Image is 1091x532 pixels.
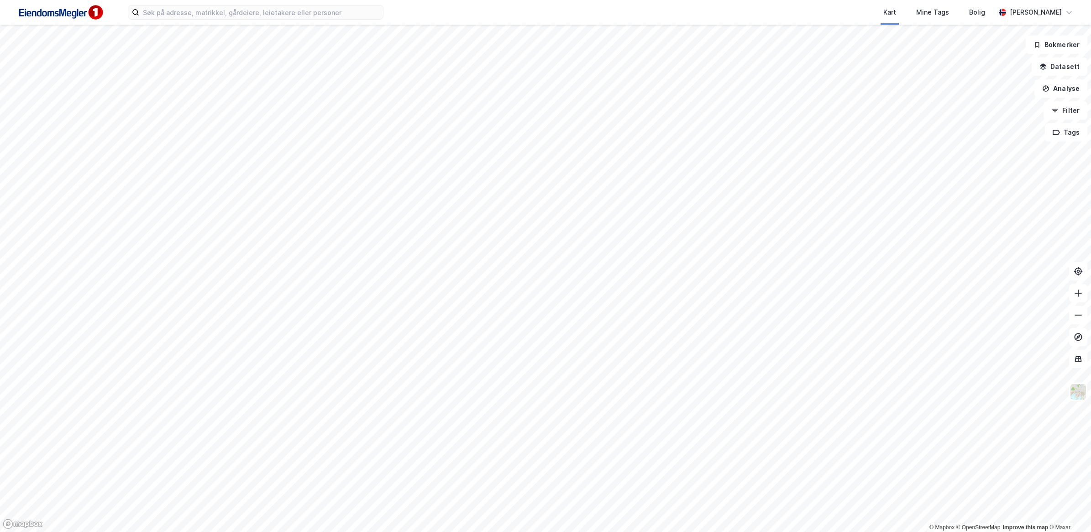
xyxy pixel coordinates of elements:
[1010,7,1062,18] div: [PERSON_NAME]
[1045,123,1087,142] button: Tags
[1034,79,1087,98] button: Analyse
[1026,36,1087,54] button: Bokmerker
[3,519,43,529] a: Mapbox homepage
[883,7,896,18] div: Kart
[15,2,106,23] img: F4PB6Px+NJ5v8B7XTbfpPpyloAAAAASUVORK5CYII=
[929,524,955,531] a: Mapbox
[1003,524,1048,531] a: Improve this map
[1032,58,1087,76] button: Datasett
[1044,101,1087,120] button: Filter
[969,7,985,18] div: Bolig
[139,5,383,19] input: Søk på adresse, matrikkel, gårdeiere, leietakere eller personer
[1045,488,1091,532] iframe: Chat Widget
[956,524,1001,531] a: OpenStreetMap
[916,7,949,18] div: Mine Tags
[1070,383,1087,400] img: Z
[1045,488,1091,532] div: Kontrollprogram for chat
